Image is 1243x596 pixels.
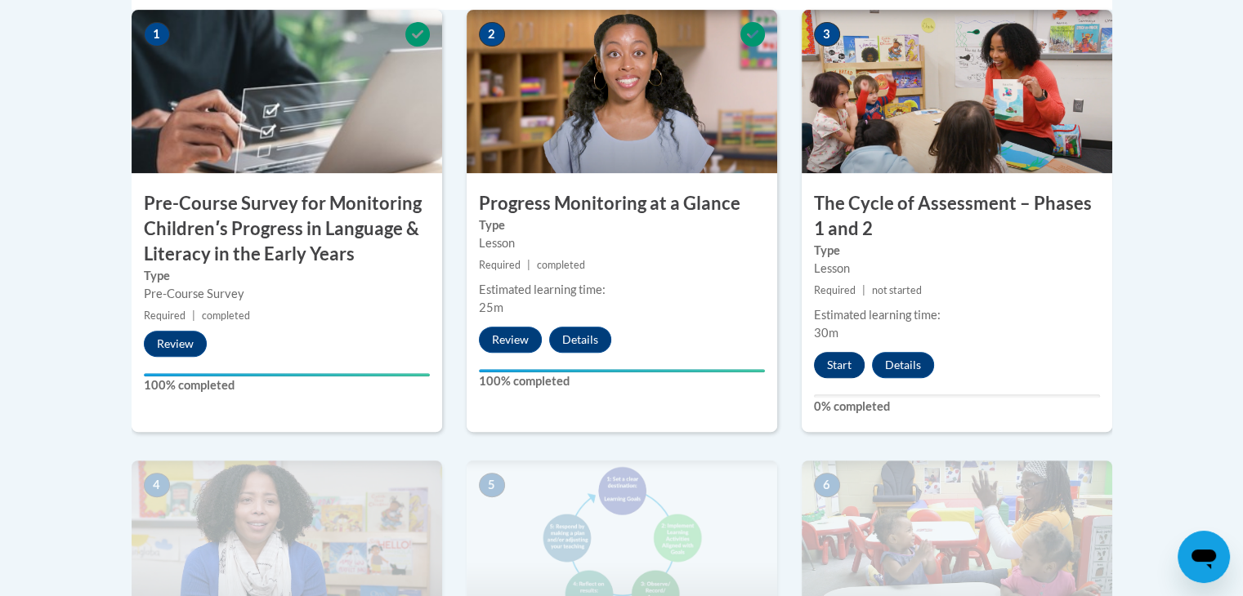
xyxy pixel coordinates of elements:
h3: The Cycle of Assessment – Phases 1 and 2 [802,191,1112,242]
img: Course Image [467,10,777,173]
label: Type [144,267,430,285]
span: not started [872,284,922,296]
div: Pre-Course Survey [144,285,430,303]
label: 100% completed [479,372,765,390]
button: Details [872,352,934,378]
img: Course Image [132,10,442,173]
span: 5 [479,473,505,497]
button: Review [144,331,207,357]
h3: Progress Monitoring at a Glance [467,191,777,216]
div: Your progress [479,369,765,372]
span: | [862,284,865,296]
span: 2 [479,22,505,47]
span: 3 [814,22,840,47]
span: completed [537,259,585,271]
span: 1 [144,22,170,47]
label: 0% completed [814,398,1100,416]
span: 4 [144,473,170,497]
button: Review [479,327,542,353]
span: 25m [479,300,503,314]
div: Lesson [814,260,1100,278]
span: Required [479,259,521,271]
span: 6 [814,473,840,497]
label: 100% completed [144,376,430,394]
span: Required [144,309,186,322]
span: Required [814,284,856,296]
span: | [192,309,195,322]
label: Type [479,216,765,234]
button: Start [814,352,865,378]
span: 30m [814,326,838,340]
div: Lesson [479,234,765,252]
div: Your progress [144,373,430,376]
img: Course Image [802,10,1112,173]
iframe: Button to launch messaging window [1178,531,1230,583]
div: Estimated learning time: [814,306,1100,324]
div: Estimated learning time: [479,281,765,299]
span: | [527,259,530,271]
button: Details [549,327,611,353]
span: completed [202,309,250,322]
label: Type [814,242,1100,260]
h3: Pre-Course Survey for Monitoring Childrenʹs Progress in Language & Literacy in the Early Years [132,191,442,266]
